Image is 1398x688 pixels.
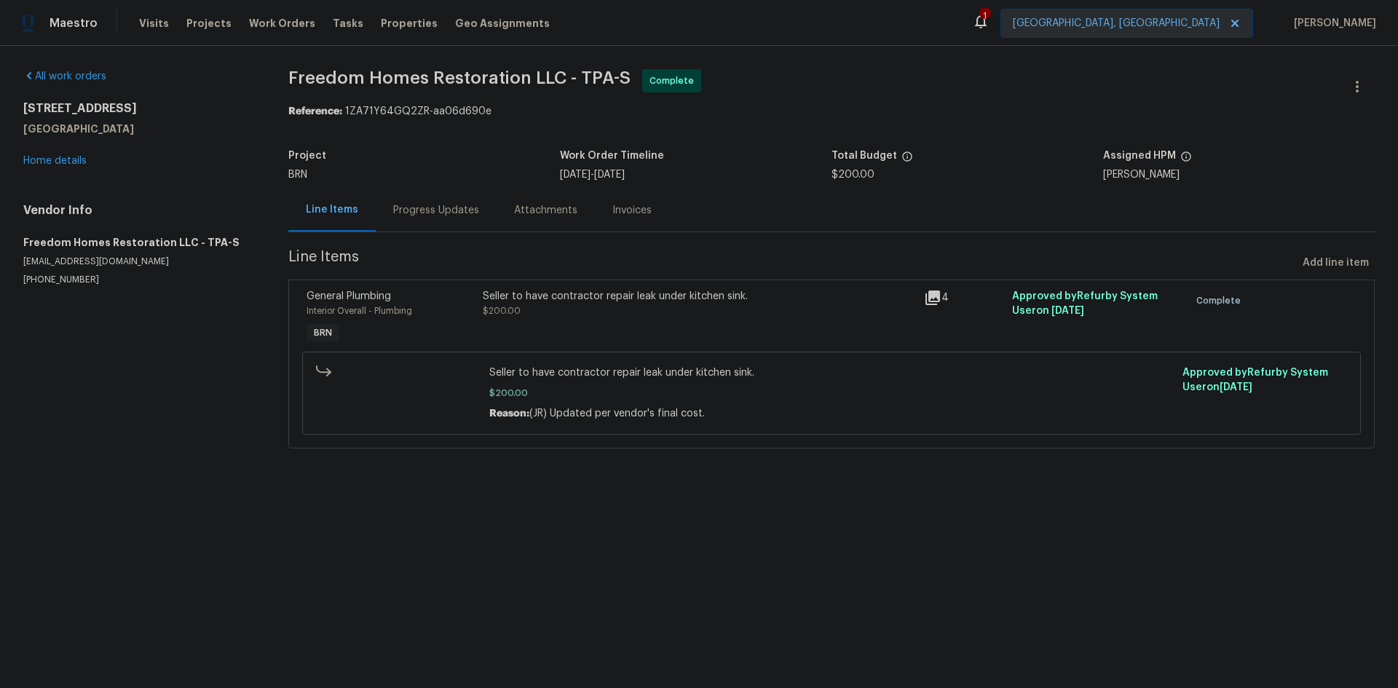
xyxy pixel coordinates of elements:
span: Complete [1196,293,1247,308]
div: 4 [924,289,1003,307]
span: [DATE] [560,170,591,180]
span: BRN [288,170,307,180]
div: 1ZA71Y64GQ2ZR-aa06d690e [288,104,1375,119]
span: $200.00 [832,170,874,180]
a: All work orders [23,71,106,82]
span: (JR) Updated per vendor's final cost. [529,408,705,419]
div: Line Items [306,202,358,217]
span: Projects [186,16,232,31]
span: Reason: [489,408,529,419]
span: Visits [139,16,169,31]
span: Tasks [333,18,363,28]
span: Line Items [288,250,1297,277]
h2: [STREET_ADDRESS] [23,101,253,116]
h5: Assigned HPM [1103,151,1176,161]
span: [DATE] [1220,382,1252,392]
span: The total cost of line items that have been proposed by Opendoor. This sum includes line items th... [901,151,913,170]
div: Invoices [612,203,652,218]
p: [EMAIL_ADDRESS][DOMAIN_NAME] [23,256,253,268]
h5: Work Order Timeline [560,151,664,161]
span: Approved by Refurby System User on [1182,368,1328,392]
div: [PERSON_NAME] [1103,170,1375,180]
div: Seller to have contractor repair leak under kitchen sink. [483,289,915,304]
span: [GEOGRAPHIC_DATA], [GEOGRAPHIC_DATA] [1013,16,1220,31]
h5: [GEOGRAPHIC_DATA] [23,122,253,136]
span: - [560,170,625,180]
span: The hpm assigned to this work order. [1180,151,1192,170]
h5: Total Budget [832,151,897,161]
div: 1 [979,9,990,23]
span: [PERSON_NAME] [1288,16,1376,31]
p: [PHONE_NUMBER] [23,274,253,286]
span: [DATE] [1051,306,1084,316]
h5: Project [288,151,326,161]
span: General Plumbing [307,291,391,301]
span: Properties [381,16,438,31]
a: Home details [23,156,87,166]
span: [DATE] [594,170,625,180]
span: Work Orders [249,16,315,31]
span: Approved by Refurby System User on [1012,291,1158,316]
div: Attachments [514,203,577,218]
span: Complete [649,74,700,88]
span: Seller to have contractor repair leak under kitchen sink. [489,365,1174,380]
h4: Vendor Info [23,203,253,218]
span: $200.00 [489,386,1174,400]
span: Freedom Homes Restoration LLC - TPA-S [288,69,631,87]
b: Reference: [288,106,342,116]
div: Progress Updates [393,203,479,218]
span: Maestro [50,16,98,31]
span: BRN [308,325,338,340]
span: Interior Overall - Plumbing [307,307,412,315]
span: Geo Assignments [455,16,550,31]
h5: Freedom Homes Restoration LLC - TPA-S [23,235,253,250]
span: $200.00 [483,307,521,315]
